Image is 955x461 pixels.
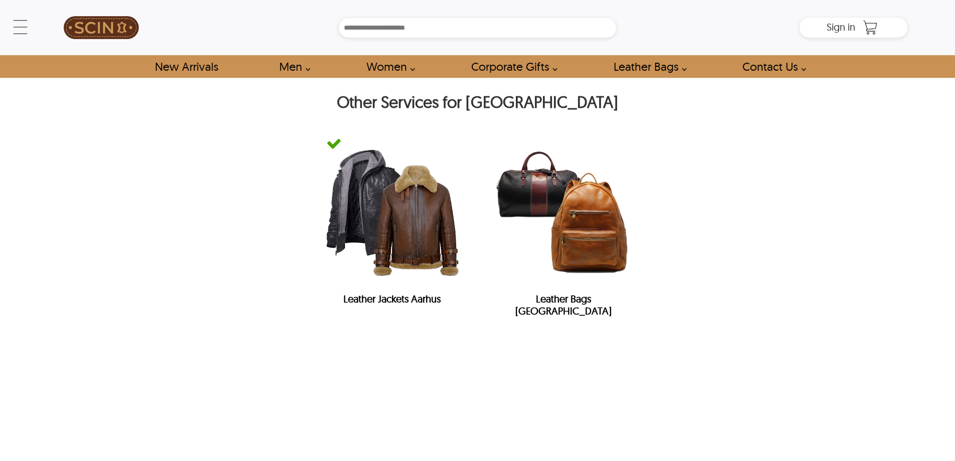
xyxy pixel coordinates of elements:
[64,5,139,50] img: SCIN
[460,55,563,78] a: Shop Leather Corporate Gifts
[355,55,421,78] a: Shop Women Leather Jackets
[48,92,907,116] h2: Other Services for [GEOGRAPHIC_DATA]
[316,293,468,310] h2: Leather Jackets Aarhus
[268,55,316,78] a: shop men's leather jackets
[488,136,639,288] img: Leather Bags
[860,20,880,35] a: Shopping Cart
[316,136,468,288] img: Leather Jackets
[731,55,812,78] a: contact-us
[488,293,639,322] h2: Leather Bags [GEOGRAPHIC_DATA]
[827,21,855,33] span: Sign in
[478,126,649,332] a: Leather BagsLeather Bags [GEOGRAPHIC_DATA]
[143,55,229,78] a: Shop New Arrivals
[48,5,155,50] a: SCIN
[326,136,341,151] img: green-tick-icon
[827,24,855,32] a: Sign in
[306,126,478,320] a: green-tick-iconLeather JacketsLeather Jackets Aarhus
[602,55,692,78] a: Shop Leather Bags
